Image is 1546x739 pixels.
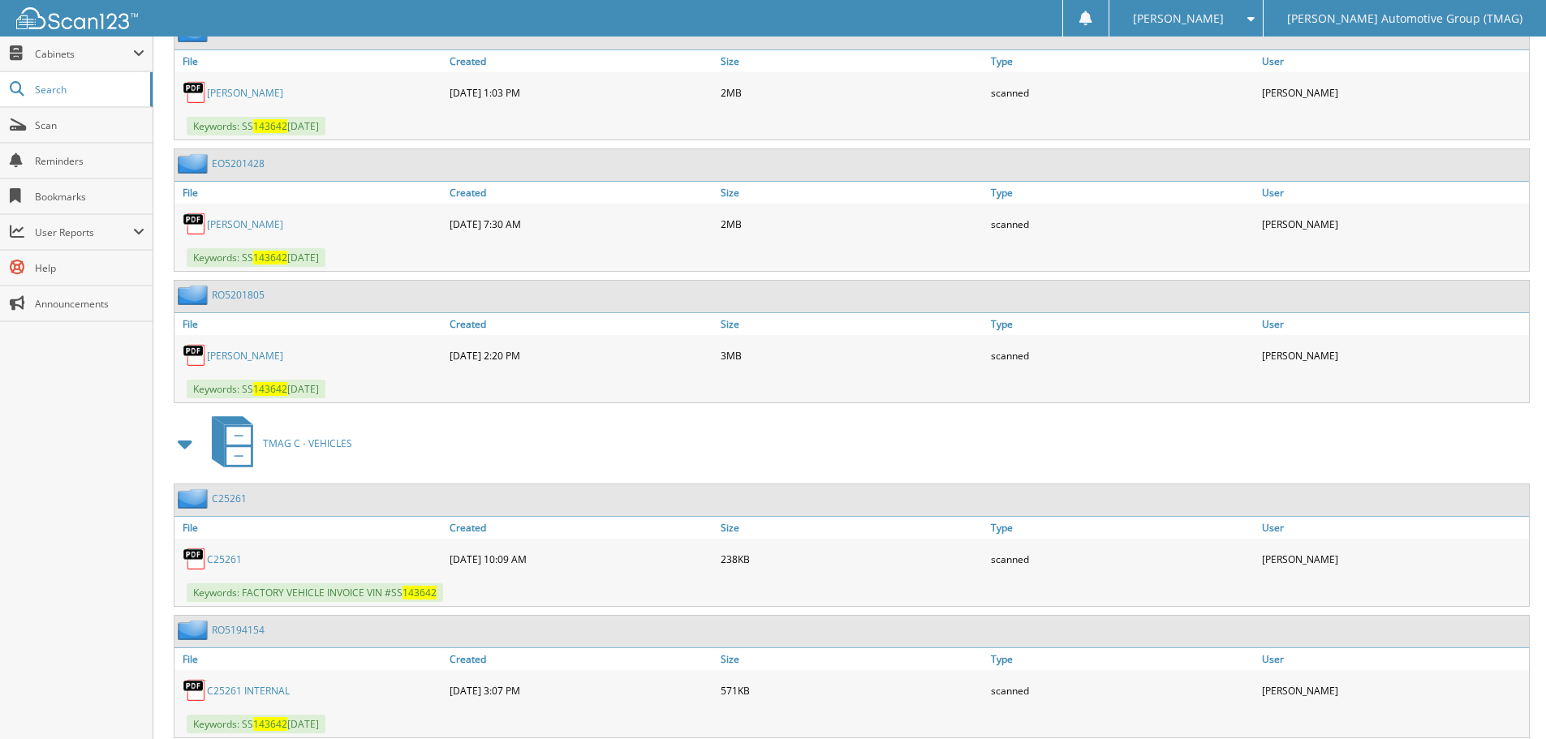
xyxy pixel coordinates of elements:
[16,7,138,29] img: scan123-logo-white.svg
[174,50,446,72] a: File
[187,583,443,602] span: Keywords: FACTORY VEHICLE INVOICE VIN #SS
[1258,339,1529,372] div: [PERSON_NAME]
[202,411,352,475] a: TMAG C - VEHICLES
[35,190,144,204] span: Bookmarks
[253,119,287,133] span: 143642
[212,492,247,505] a: C25261
[446,339,717,372] div: [DATE] 2:20 PM
[987,517,1258,539] a: Type
[717,517,988,539] a: Size
[717,313,988,335] a: Size
[178,488,212,509] img: folder2.png
[446,517,717,539] a: Created
[35,154,144,168] span: Reminders
[207,684,290,698] a: C25261 INTERNAL
[187,380,325,398] span: Keywords: SS [DATE]
[987,313,1258,335] a: Type
[253,251,287,264] span: 143642
[1258,182,1529,204] a: User
[987,543,1258,575] div: scanned
[717,50,988,72] a: Size
[987,76,1258,109] div: scanned
[35,83,142,97] span: Search
[253,382,287,396] span: 143642
[174,648,446,670] a: File
[174,517,446,539] a: File
[178,285,212,305] img: folder2.png
[35,47,133,61] span: Cabinets
[183,343,207,367] img: PDF.png
[987,674,1258,707] div: scanned
[1258,543,1529,575] div: [PERSON_NAME]
[717,208,988,240] div: 2MB
[187,715,325,733] span: Keywords: SS [DATE]
[183,212,207,236] img: PDF.png
[178,153,212,174] img: folder2.png
[212,623,265,637] a: RO5194154
[1258,648,1529,670] a: User
[987,182,1258,204] a: Type
[446,208,717,240] div: [DATE] 7:30 AM
[403,586,437,599] span: 143642
[1287,14,1522,24] span: [PERSON_NAME] Automotive Group (TMAG)
[1258,50,1529,72] a: User
[207,349,283,363] a: [PERSON_NAME]
[1465,661,1546,739] iframe: Chat Widget
[207,217,283,231] a: [PERSON_NAME]
[987,339,1258,372] div: scanned
[212,157,265,170] a: EO5201428
[1258,517,1529,539] a: User
[717,339,988,372] div: 3MB
[183,547,207,571] img: PDF.png
[717,76,988,109] div: 2MB
[446,543,717,575] div: [DATE] 10:09 AM
[446,313,717,335] a: Created
[1258,208,1529,240] div: [PERSON_NAME]
[35,261,144,275] span: Help
[212,288,265,302] a: RO5201805
[207,86,283,100] a: [PERSON_NAME]
[1258,313,1529,335] a: User
[187,117,325,135] span: Keywords: SS [DATE]
[183,678,207,702] img: PDF.png
[1258,76,1529,109] div: [PERSON_NAME]
[987,208,1258,240] div: scanned
[446,648,717,670] a: Created
[717,182,988,204] a: Size
[263,436,352,450] span: TMAG C - VEHICLES
[446,76,717,109] div: [DATE] 1:03 PM
[35,226,133,239] span: User Reports
[178,620,212,640] img: folder2.png
[717,543,988,575] div: 238KB
[174,313,446,335] a: File
[717,674,988,707] div: 571KB
[35,118,144,132] span: Scan
[1258,674,1529,707] div: [PERSON_NAME]
[717,648,988,670] a: Size
[1133,14,1224,24] span: [PERSON_NAME]
[174,182,446,204] a: File
[446,182,717,204] a: Created
[987,50,1258,72] a: Type
[35,297,144,311] span: Announcements
[207,552,242,566] a: C25261
[446,674,717,707] div: [DATE] 3:07 PM
[183,80,207,105] img: PDF.png
[987,648,1258,670] a: Type
[187,248,325,267] span: Keywords: SS [DATE]
[446,50,717,72] a: Created
[253,717,287,731] span: 143642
